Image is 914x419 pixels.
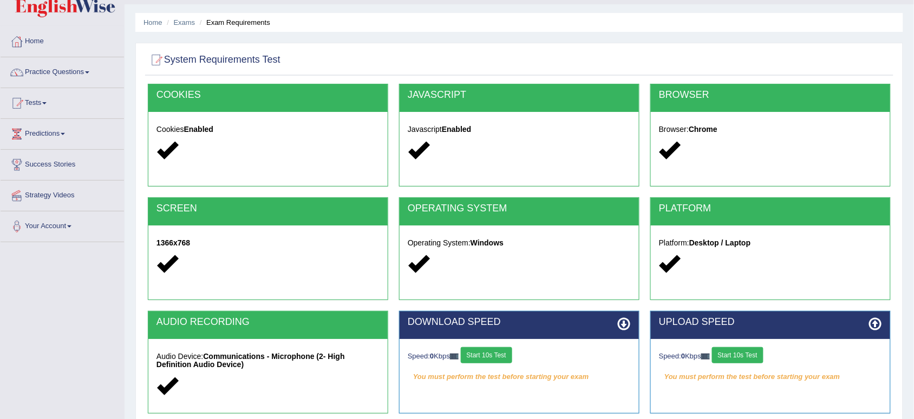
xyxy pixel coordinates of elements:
[408,203,631,214] h2: OPERATING SYSTEM
[659,90,882,101] h2: BROWSER
[408,239,631,247] h5: Operating System:
[156,125,380,134] h5: Cookies
[408,125,631,134] h5: Javascript
[1,181,124,208] a: Strategy Videos
[461,347,512,363] button: Start 10s Test
[1,211,124,238] a: Your Account
[430,352,434,360] strong: 0
[689,238,751,247] strong: Desktop / Laptop
[471,238,504,247] strong: Windows
[156,90,380,101] h2: COOKIES
[1,26,124,54] a: Home
[156,203,380,214] h2: SCREEN
[659,347,882,366] div: Speed: Kbps
[659,125,882,134] h5: Browser:
[143,18,162,26] a: Home
[197,17,270,28] li: Exam Requirements
[681,352,685,360] strong: 0
[659,317,882,328] h2: UPLOAD SPEED
[1,119,124,146] a: Predictions
[450,354,459,360] img: ajax-loader-fb-connection.gif
[1,57,124,84] a: Practice Questions
[659,369,882,385] em: You must perform the test before starting your exam
[1,150,124,177] a: Success Stories
[184,125,213,134] strong: Enabled
[408,90,631,101] h2: JAVASCRIPT
[408,369,631,385] em: You must perform the test before starting your exam
[156,317,380,328] h2: AUDIO RECORDING
[659,203,882,214] h2: PLATFORM
[174,18,195,26] a: Exams
[408,347,631,366] div: Speed: Kbps
[156,238,190,247] strong: 1366x768
[689,125,717,134] strong: Chrome
[442,125,471,134] strong: Enabled
[156,352,345,369] strong: Communications - Microphone (2- High Definition Audio Device)
[148,52,280,68] h2: System Requirements Test
[1,88,124,115] a: Tests
[156,353,380,369] h5: Audio Device:
[712,347,763,363] button: Start 10s Test
[408,317,631,328] h2: DOWNLOAD SPEED
[701,354,710,360] img: ajax-loader-fb-connection.gif
[659,239,882,247] h5: Platform:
